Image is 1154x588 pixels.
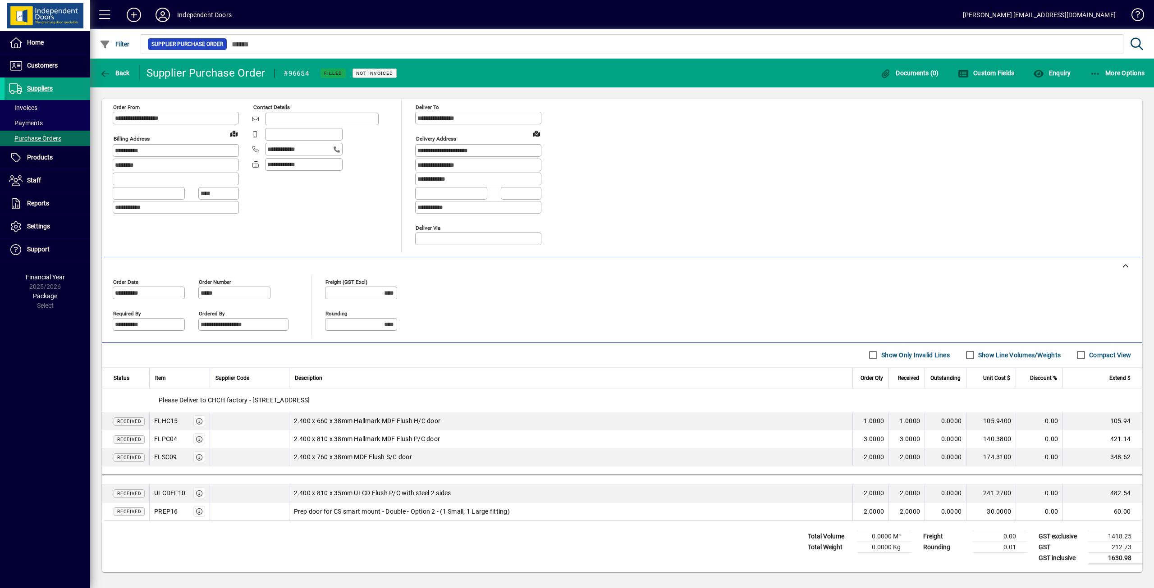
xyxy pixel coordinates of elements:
[27,223,50,230] span: Settings
[925,484,966,502] td: 0.0000
[925,430,966,448] td: 0.0000
[177,8,232,22] div: Independent Doors
[5,238,90,261] a: Support
[803,531,857,542] td: Total Volume
[199,278,231,285] mat-label: Order number
[97,36,132,52] button: Filter
[888,502,925,520] td: 2.0000
[973,531,1027,542] td: 0.00
[113,104,140,110] mat-label: Order from
[1033,69,1071,77] span: Enquiry
[919,542,973,552] td: Rounding
[1030,373,1057,383] span: Discount %
[880,69,939,77] span: Documents (0)
[27,154,53,161] span: Products
[227,126,241,141] a: View on map
[27,62,58,69] span: Customers
[155,373,166,383] span: Item
[966,484,1016,502] td: 241.2700
[1088,552,1142,564] td: 1630.98
[294,488,451,497] span: 2.400 x 810 x 35mm ULCD Flush P/C with steel 2 sides
[958,69,1015,77] span: Custom Fields
[1016,430,1062,448] td: 0.00
[199,310,224,316] mat-label: Ordered by
[117,419,141,424] span: Received
[1062,412,1142,430] td: 105.94
[147,66,266,80] div: Supplier Purchase Order
[963,8,1116,22] div: [PERSON_NAME] [EMAIL_ADDRESS][DOMAIN_NAME]
[1016,484,1062,502] td: 0.00
[925,448,966,466] td: 0.0000
[1031,65,1073,81] button: Enquiry
[324,70,342,76] span: Filled
[416,104,439,110] mat-label: Deliver To
[983,373,1010,383] span: Unit Cost $
[356,70,393,76] span: Not Invoiced
[857,531,911,542] td: 0.0000 M³
[294,416,441,425] span: 2.400 x 660 x 38mm Hallmark MDF Flush H/C door
[5,131,90,146] a: Purchase Orders
[114,373,129,383] span: Status
[33,292,57,300] span: Package
[861,373,883,383] span: Order Qty
[151,40,223,49] span: Supplier Purchase Order
[1062,484,1142,502] td: 482.54
[325,278,367,285] mat-label: Freight (GST excl)
[919,531,973,542] td: Freight
[117,437,141,442] span: Received
[102,388,1142,412] div: Please Deliver to CHCH factory - [STREET_ADDRESS]
[1016,448,1062,466] td: 0.00
[1087,351,1131,360] label: Compact View
[9,104,37,111] span: Invoices
[9,135,61,142] span: Purchase Orders
[154,507,178,516] div: PREP16
[295,373,322,383] span: Description
[90,65,140,81] app-page-header-button: Back
[925,502,966,520] td: 0.0000
[1062,502,1142,520] td: 60.00
[27,200,49,207] span: Reports
[1016,412,1062,430] td: 0.00
[1034,552,1088,564] td: GST inclusive
[888,448,925,466] td: 2.0000
[113,278,138,285] mat-label: Order date
[966,430,1016,448] td: 140.3800
[966,448,1016,466] td: 174.3100
[976,351,1061,360] label: Show Line Volumes/Weights
[852,412,888,430] td: 1.0000
[1088,65,1147,81] button: More Options
[117,455,141,460] span: Received
[852,502,888,520] td: 2.0000
[956,65,1017,81] button: Custom Fields
[803,542,857,552] td: Total Weight
[5,169,90,192] a: Staff
[1088,531,1142,542] td: 1418.25
[1016,502,1062,520] td: 0.00
[294,452,412,461] span: 2.400 x 760 x 38mm MDF Flush S/C door
[888,412,925,430] td: 1.0000
[5,215,90,238] a: Settings
[119,7,148,23] button: Add
[100,69,130,77] span: Back
[1034,531,1088,542] td: GST exclusive
[879,351,950,360] label: Show Only Invalid Lines
[27,177,41,184] span: Staff
[154,452,177,461] div: FLSC09
[154,488,185,497] div: ULCDFL10
[5,146,90,169] a: Products
[117,491,141,496] span: Received
[852,448,888,466] td: 2.0000
[26,273,65,281] span: Financial Year
[27,39,44,46] span: Home
[215,373,249,383] span: Supplier Code
[148,7,177,23] button: Profile
[973,542,1027,552] td: 0.01
[1109,373,1131,383] span: Extend $
[966,502,1016,520] td: 30.0000
[100,41,130,48] span: Filter
[1034,542,1088,552] td: GST
[294,507,510,516] span: Prep door for CS smart mount - Double - Option 2 - (1 Small, 1 Large fitting)
[1062,448,1142,466] td: 348.62
[154,434,178,443] div: FLPC04
[857,542,911,552] td: 0.0000 Kg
